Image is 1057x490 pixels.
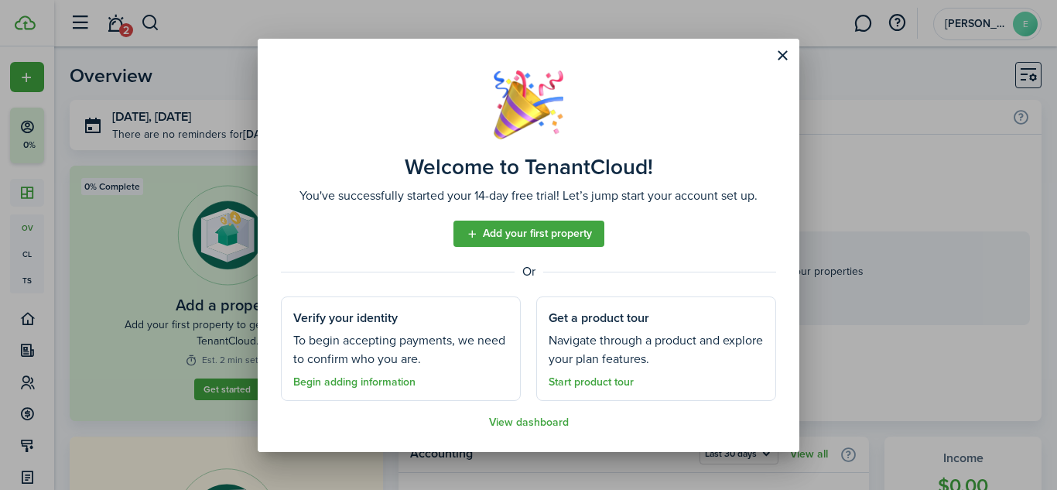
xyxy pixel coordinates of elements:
[405,155,653,180] well-done-title: Welcome to TenantCloud!
[489,416,569,429] a: View dashboard
[769,43,795,69] button: Close modal
[549,376,634,389] a: Start product tour
[549,331,764,368] well-done-section-description: Navigate through a product and explore your plan features.
[281,262,776,281] well-done-separator: Or
[549,309,649,327] well-done-section-title: Get a product tour
[494,70,563,139] img: Well done!
[453,221,604,247] a: Add your first property
[293,331,508,368] well-done-section-description: To begin accepting payments, we need to confirm who you are.
[293,309,398,327] well-done-section-title: Verify your identity
[293,376,416,389] a: Begin adding information
[299,187,758,205] well-done-description: You've successfully started your 14-day free trial! Let’s jump start your account set up.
